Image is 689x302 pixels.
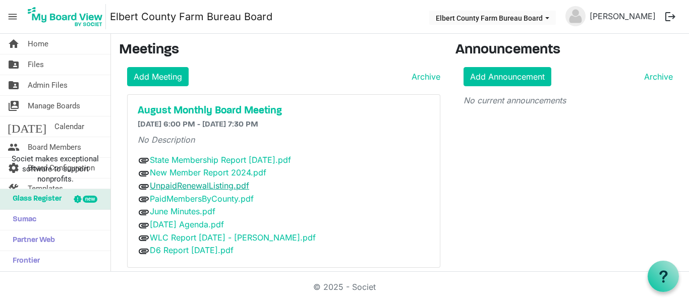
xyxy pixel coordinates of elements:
p: No current announcements [464,94,673,106]
span: switch_account [8,96,20,116]
span: Files [28,54,44,75]
a: PaidMembersByCounty.pdf [150,194,254,204]
span: Sumac [8,210,36,230]
a: State Membership Report [DATE].pdf [150,155,291,165]
a: [DATE] Agenda.pdf [150,219,224,229]
span: Partner Web [8,230,55,251]
h3: Meetings [119,42,440,59]
a: © 2025 - Societ [313,282,376,292]
span: folder_shared [8,54,20,75]
button: Elbert County Farm Bureau Board dropdownbutton [429,11,556,25]
span: attachment [138,219,150,231]
span: menu [3,7,22,26]
a: Elbert County Farm Bureau Board [110,7,272,27]
span: Frontier [8,251,40,271]
a: WLC Report [DATE] - [PERSON_NAME].pdf [150,232,316,243]
button: logout [660,6,681,27]
p: No Description [138,134,430,146]
a: [PERSON_NAME] [586,6,660,26]
span: Admin Files [28,75,68,95]
a: UnpaidRenewalListing.pdf [150,180,249,191]
span: attachment [138,206,150,218]
span: Glass Register [8,189,62,209]
h6: [DATE] 6:00 PM - [DATE] 7:30 PM [138,120,430,130]
span: attachment [138,180,150,193]
span: home [8,34,20,54]
span: attachment [138,167,150,179]
span: folder_shared [8,75,20,95]
img: no-profile-picture.svg [565,6,586,26]
a: Archive [640,71,673,83]
span: attachment [138,232,150,244]
a: August Monthly Board Meeting [138,105,430,117]
a: Add Meeting [127,67,189,86]
span: people [8,137,20,157]
a: June Minutes.pdf [150,206,215,216]
span: Societ makes exceptional software to support nonprofits. [5,154,106,184]
a: Add Announcement [464,67,551,86]
div: new [83,196,97,203]
a: D6 Report [DATE].pdf [150,245,234,255]
span: attachment [138,193,150,205]
a: Archive [408,71,440,83]
a: My Board View Logo [25,4,110,29]
a: New Member Report 2024.pdf [150,167,266,177]
span: [DATE] [8,116,46,137]
span: attachment [138,154,150,166]
span: Calendar [54,116,84,137]
span: Home [28,34,48,54]
span: Manage Boards [28,96,80,116]
span: Board Members [28,137,81,157]
h3: Announcements [455,42,681,59]
span: attachment [138,245,150,257]
img: My Board View Logo [25,4,106,29]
